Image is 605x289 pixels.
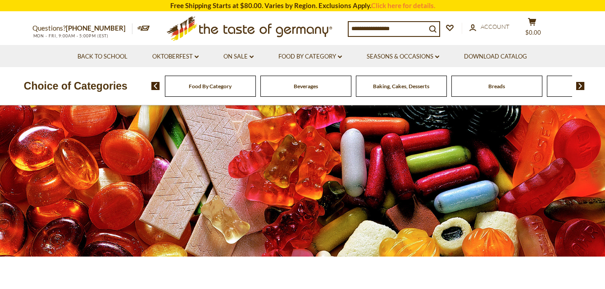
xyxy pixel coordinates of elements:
a: Food By Category [189,83,232,90]
a: [PHONE_NUMBER] [66,24,126,32]
img: previous arrow [151,82,160,90]
a: Beverages [294,83,318,90]
a: Food By Category [278,52,342,62]
a: Oktoberfest [152,52,199,62]
img: next arrow [576,82,585,90]
a: Seasons & Occasions [367,52,439,62]
a: Download Catalog [464,52,527,62]
p: Questions? [32,23,132,34]
span: MON - FRI, 9:00AM - 5:00PM (EST) [32,33,109,38]
button: $0.00 [519,18,546,40]
a: Baking, Cakes, Desserts [373,83,429,90]
a: Breads [488,83,505,90]
a: On Sale [223,52,254,62]
a: Account [469,22,509,32]
a: Back to School [77,52,127,62]
span: $0.00 [525,29,541,36]
span: Account [481,23,509,30]
a: Click here for details. [371,1,435,9]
